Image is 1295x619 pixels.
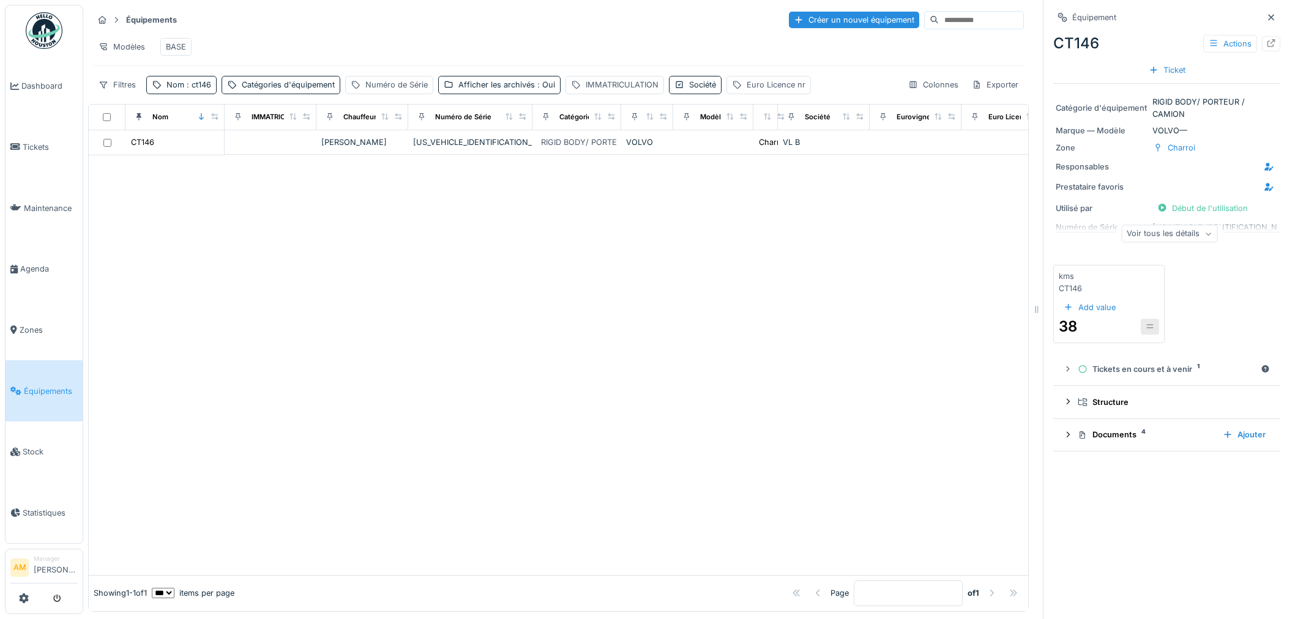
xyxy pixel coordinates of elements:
[152,587,234,599] div: items per page
[1056,125,1148,136] div: Marque — Modèle
[93,76,141,94] div: Filtres
[321,136,403,148] div: [PERSON_NAME]
[559,112,644,122] div: Catégories d'équipement
[252,112,315,122] div: IMMATRICULATION
[1059,270,1099,294] div: kms CT146
[24,385,78,397] span: Équipements
[21,80,78,92] span: Dashboard
[1056,96,1278,119] div: RIGID BODY/ PORTEUR / CAMION
[23,507,78,519] span: Statistiques
[34,554,78,580] li: [PERSON_NAME]
[1059,299,1121,316] div: Add value
[10,554,78,584] a: AM Manager[PERSON_NAME]
[6,483,83,544] a: Statistiques
[1056,202,1148,214] div: Utilisé par
[6,360,83,421] a: Équipements
[6,300,83,361] a: Zones
[1078,396,1266,408] div: Structure
[1121,225,1217,243] div: Voir tous les détails
[830,587,849,599] div: Page
[1053,32,1280,54] div: CT146
[34,554,78,563] div: Manager
[1058,424,1275,447] summary: Documents4Ajouter
[435,112,491,122] div: Numéro de Série
[988,112,1041,122] div: Euro Licence nr
[689,79,716,91] div: Société
[1056,125,1278,136] div: VOLVO —
[586,79,659,91] div: IMMATRICULATION
[1078,363,1256,375] div: Tickets en cours et à venir
[93,38,151,56] div: Modèles
[24,202,78,214] span: Maintenance
[365,79,428,91] div: Numéro de Série
[1078,429,1213,440] div: Documents
[783,136,865,148] div: VL B
[6,421,83,483] a: Stock
[6,56,83,117] a: Dashboard
[759,136,786,148] div: Charroi
[242,79,335,91] div: Catégories d'équipement
[966,76,1024,94] div: Exporter
[1056,142,1148,154] div: Zone
[1059,316,1078,338] div: 38
[343,112,407,122] div: Chauffeur principal
[1218,426,1271,443] div: Ajouter
[1203,35,1257,53] div: Actions
[94,587,147,599] div: Showing 1 - 1 of 1
[6,117,83,178] a: Tickets
[626,136,668,148] div: VOLVO
[1058,358,1275,380] summary: Tickets en cours et à venir1
[20,324,78,336] span: Zones
[700,112,725,122] div: Modèle
[458,79,555,91] div: Afficher les archivés
[23,141,78,153] span: Tickets
[6,239,83,300] a: Agenda
[184,80,211,89] span: : ct146
[1168,142,1195,154] div: Charroi
[23,446,78,458] span: Stock
[789,12,919,28] div: Créer un nouvel équipement
[805,112,830,122] div: Société
[1056,102,1148,114] div: Catégorie d'équipement
[1072,12,1116,23] div: Équipement
[413,136,528,148] div: [US_VEHICLE_IDENTIFICATION_NUMBER]
[6,177,83,239] a: Maintenance
[897,112,987,122] div: Eurovignette valide jusque
[152,112,168,122] div: Nom
[1056,161,1148,172] div: Responsables
[121,14,182,26] strong: Équipements
[747,79,805,91] div: Euro Licence nr
[166,79,211,91] div: Nom
[541,136,668,148] div: RIGID BODY/ PORTEUR / CAMION
[1056,181,1148,193] div: Prestataire favoris
[10,558,29,577] li: AM
[1152,200,1253,217] div: Début de l'utilisation
[166,41,186,53] div: BASE
[1058,391,1275,413] summary: Structure
[968,587,979,599] strong: of 1
[1144,62,1190,78] div: Ticket
[535,80,555,89] span: : Oui
[903,76,964,94] div: Colonnes
[26,12,62,49] img: Badge_color-CXgf-gQk.svg
[20,263,78,275] span: Agenda
[131,136,154,148] div: CT146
